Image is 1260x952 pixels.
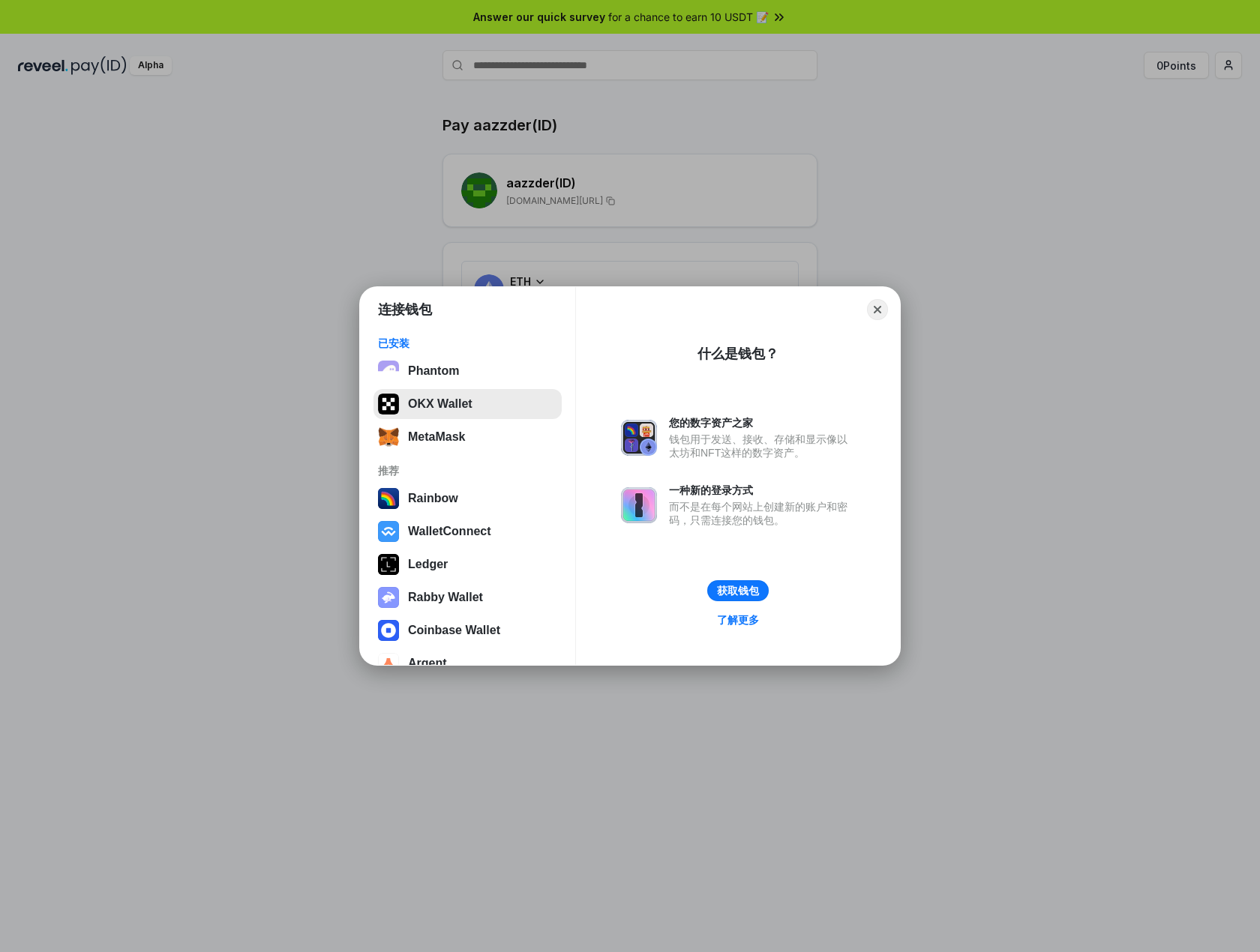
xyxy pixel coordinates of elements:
[408,397,472,411] div: OKX Wallet
[373,422,562,452] button: MetaMask
[373,648,562,678] button: Argent
[707,580,769,601] button: 获取钱包
[669,416,855,430] div: 您的数字资产之家
[378,488,399,509] img: svg+xml,%3Csvg%20width%3D%22120%22%20height%3D%22120%22%20viewBox%3D%220%200%20120%20120%22%20fil...
[621,420,657,456] img: svg+xml,%3Csvg%20xmlns%3D%22http%3A%2F%2Fwww.w3.org%2F2000%2Fsvg%22%20fill%3D%22none%22%20viewBox...
[408,430,465,444] div: MetaMask
[378,620,399,641] img: svg+xml,%3Csvg%20width%3D%2228%22%20height%3D%2228%22%20viewBox%3D%220%200%2028%2028%22%20fill%3D...
[378,464,557,477] div: 推荐
[408,624,500,637] div: Coinbase Wallet
[373,582,562,612] button: Rabby Wallet
[378,427,399,448] img: svg+xml;base64,PHN2ZyBmaWxsPSJub25lIiBoZWlnaHQ9IjMzIiB2aWV3Qm94PSIwIDAgMzUgMzMiIHdpZHRoPSIzNSIgeG...
[697,345,778,363] div: 什么是钱包？
[378,301,432,319] h1: 连接钱包
[408,364,459,378] div: Phantom
[373,389,562,419] button: OKX Wallet
[378,394,399,415] img: 5VZ71FV6L7PA3gg3tXrdQ+DgLhC+75Wq3no69P3MC0NFQpx2lL04Ql9gHK1bRDjsSBIvScBnDTk1WrlGIZBorIDEYJj+rhdgn...
[867,299,888,320] button: Close
[408,657,447,670] div: Argent
[373,549,562,579] button: Ledger
[408,525,491,538] div: WalletConnect
[408,492,458,505] div: Rainbow
[669,483,855,497] div: 一种新的登录方式
[378,554,399,575] img: svg+xml,%3Csvg%20xmlns%3D%22http%3A%2F%2Fwww.w3.org%2F2000%2Fsvg%22%20width%3D%2228%22%20height%3...
[717,584,759,597] div: 获取钱包
[621,487,657,523] img: svg+xml,%3Csvg%20xmlns%3D%22http%3A%2F%2Fwww.w3.org%2F2000%2Fsvg%22%20fill%3D%22none%22%20viewBox...
[708,610,768,630] a: 了解更多
[717,613,759,627] div: 了解更多
[373,483,562,513] button: Rainbow
[669,433,855,460] div: 钱包用于发送、接收、存储和显示像以太坊和NFT这样的数字资产。
[408,558,448,571] div: Ledger
[408,591,483,604] div: Rabby Wallet
[373,516,562,546] button: WalletConnect
[378,587,399,608] img: svg+xml,%3Csvg%20xmlns%3D%22http%3A%2F%2Fwww.w3.org%2F2000%2Fsvg%22%20fill%3D%22none%22%20viewBox...
[378,337,557,350] div: 已安装
[669,500,855,527] div: 而不是在每个网站上创建新的账户和密码，只需连接您的钱包。
[378,653,399,674] img: svg+xml,%3Csvg%20width%3D%2228%22%20height%3D%2228%22%20viewBox%3D%220%200%2028%2028%22%20fill%3D...
[378,521,399,542] img: svg+xml,%3Csvg%20width%3D%2228%22%20height%3D%2228%22%20viewBox%3D%220%200%2028%2028%22%20fill%3D...
[373,356,562,386] button: Phantom
[378,361,399,382] img: epq2vO3P5aLWl15yRS7Q49p1fHTx2Sgh99jU3kfXv7cnPATIVQHAx5oQs66JWv3SWEjHOsb3kKgmE5WNBxBId7C8gm8wEgOvz...
[373,615,562,645] button: Coinbase Wallet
